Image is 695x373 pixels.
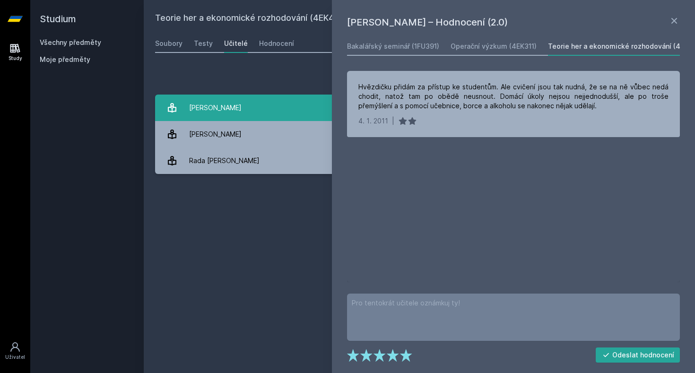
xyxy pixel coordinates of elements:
a: Uživatel [2,337,28,365]
div: 4. 1. 2011 [358,116,388,126]
div: Study [9,55,22,62]
a: Soubory [155,34,182,53]
a: [PERSON_NAME] 1 hodnocení 3.0 [155,121,684,147]
a: Rada [PERSON_NAME] 1 hodnocení 2.0 [155,147,684,174]
div: Hodnocení [259,39,294,48]
a: Study [2,38,28,67]
div: Rada [PERSON_NAME] [189,151,260,170]
span: Moje předměty [40,55,90,64]
div: Soubory [155,39,182,48]
a: Učitelé [224,34,248,53]
div: [PERSON_NAME] [189,125,242,144]
div: Učitelé [224,39,248,48]
a: Testy [194,34,213,53]
a: Hodnocení [259,34,294,53]
a: [PERSON_NAME] 3 hodnocení 5.0 [155,95,684,121]
h2: Teorie her a ekonomické rozhodování (4EK421) [155,11,578,26]
div: | [392,116,394,126]
a: Všechny předměty [40,38,101,46]
div: Uživatel [5,354,25,361]
div: Hvězdičku přidám za přístup ke studentům. Ale cvičení jsou tak nudná, že se na ně vůbec nedá chod... [358,82,669,111]
div: [PERSON_NAME] [189,98,242,117]
div: Testy [194,39,213,48]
